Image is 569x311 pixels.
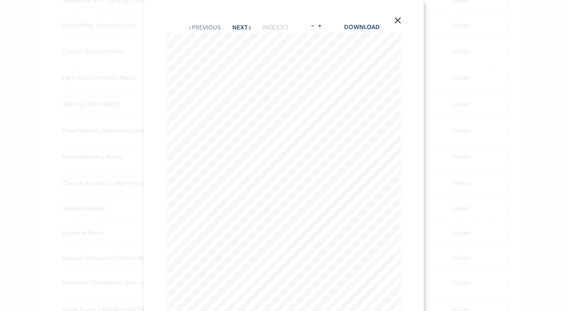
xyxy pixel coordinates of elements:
[310,22,316,28] button: -
[317,22,323,28] button: +
[190,24,222,30] button: Previous
[263,22,289,32] p: Page 1 of 2
[234,24,253,30] button: Next
[344,23,379,31] a: Download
